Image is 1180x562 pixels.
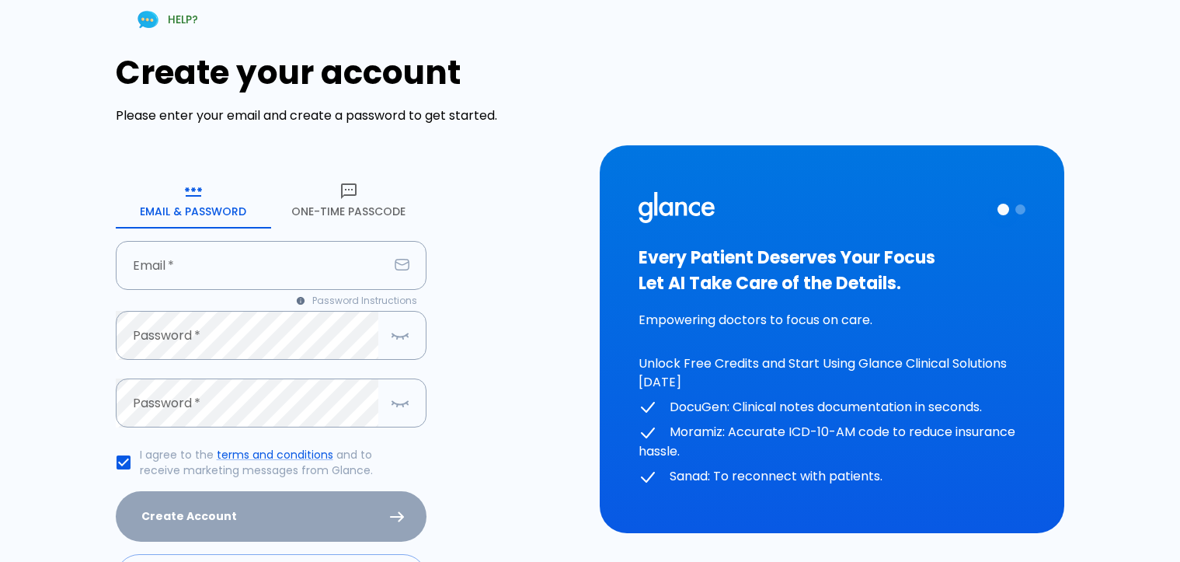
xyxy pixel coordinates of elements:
[271,173,426,229] button: One-Time Passcode
[639,467,1026,487] p: Sanad: To reconnect with patients.
[639,311,1026,330] p: Empowering doctors to focus on care.
[287,290,426,312] button: Password Instructions
[116,173,271,229] button: Email & Password
[217,447,333,463] a: terms and conditions
[639,354,1026,392] p: Unlock Free Credits and Start Using Glance Clinical Solutions [DATE]
[639,245,1026,296] h3: Every Patient Deserves Your Focus Let AI Take Care of the Details.
[116,54,581,92] h1: Create your account
[140,447,414,478] p: I agree to the and to receive marketing messages from Glance.
[639,398,1026,417] p: DocuGen: Clinical notes documentation in seconds.
[134,6,162,33] img: Chat Support
[116,241,388,290] input: your.email@example.com
[116,106,581,125] p: Please enter your email and create a password to get started.
[312,293,417,309] span: Password Instructions
[639,423,1026,461] p: Moramiz: Accurate ICD-10-AM code to reduce insurance hassle.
